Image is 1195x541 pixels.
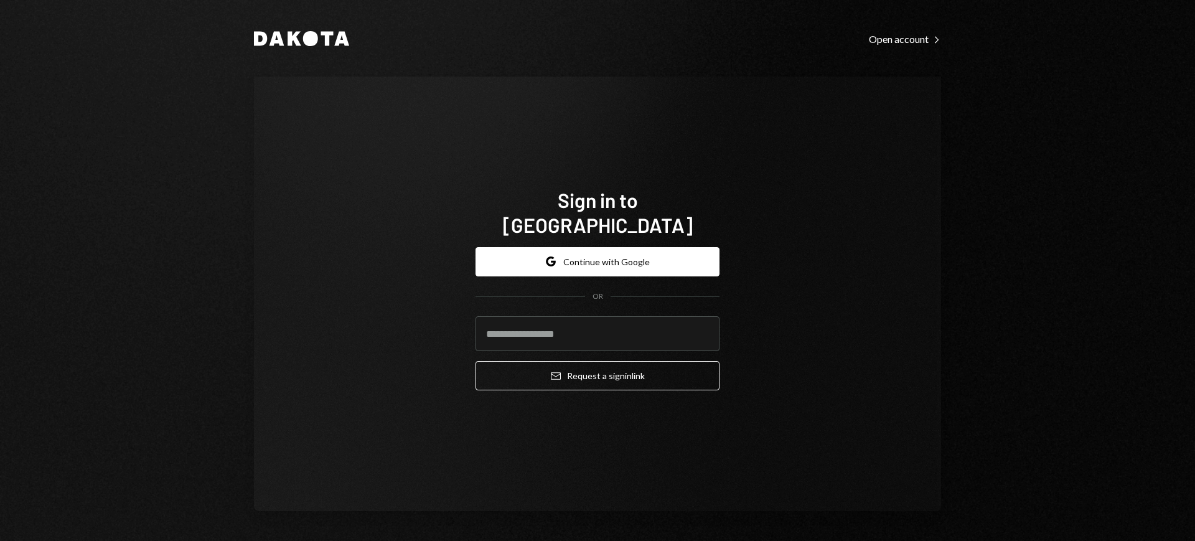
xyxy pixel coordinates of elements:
button: Continue with Google [476,247,719,276]
h1: Sign in to [GEOGRAPHIC_DATA] [476,187,719,237]
a: Open account [869,32,941,45]
div: Open account [869,33,941,45]
button: Request a signinlink [476,361,719,390]
div: OR [593,291,603,302]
